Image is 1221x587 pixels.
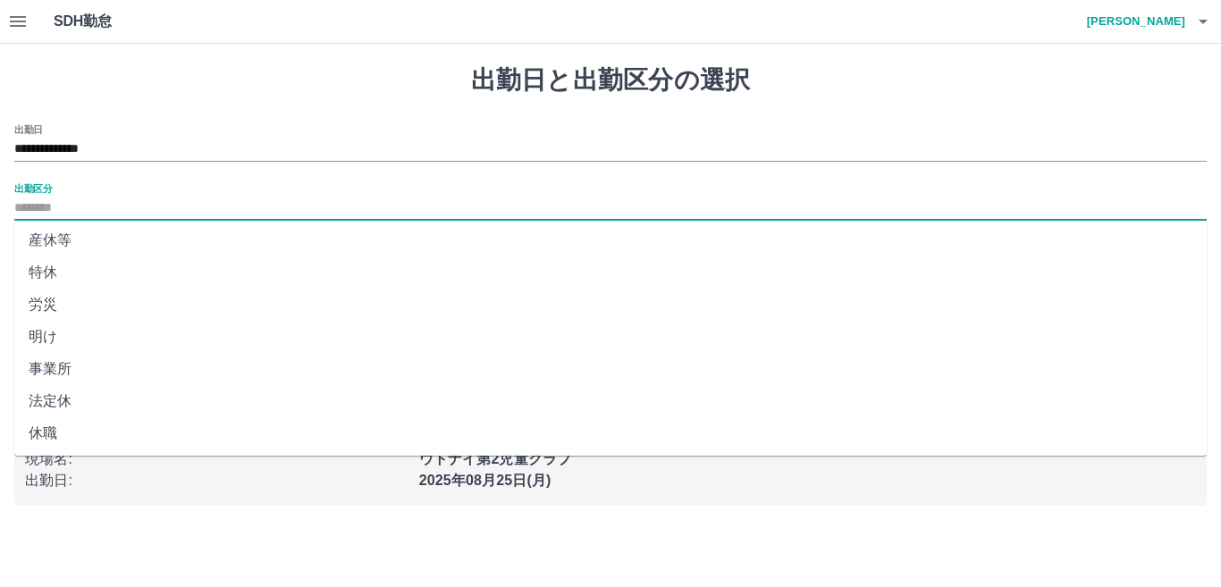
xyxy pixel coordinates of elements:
[14,385,1207,417] li: 法定休
[25,470,408,491] p: 出勤日 :
[14,417,1207,449] li: 休職
[14,65,1207,96] h1: 出勤日と出勤区分の選択
[14,181,52,195] label: 出勤区分
[14,353,1207,385] li: 事業所
[14,256,1207,289] li: 特休
[14,122,43,136] label: 出勤日
[419,473,552,488] b: 2025年08月25日(月)
[14,321,1207,353] li: 明け
[14,289,1207,321] li: 労災
[14,224,1207,256] li: 産休等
